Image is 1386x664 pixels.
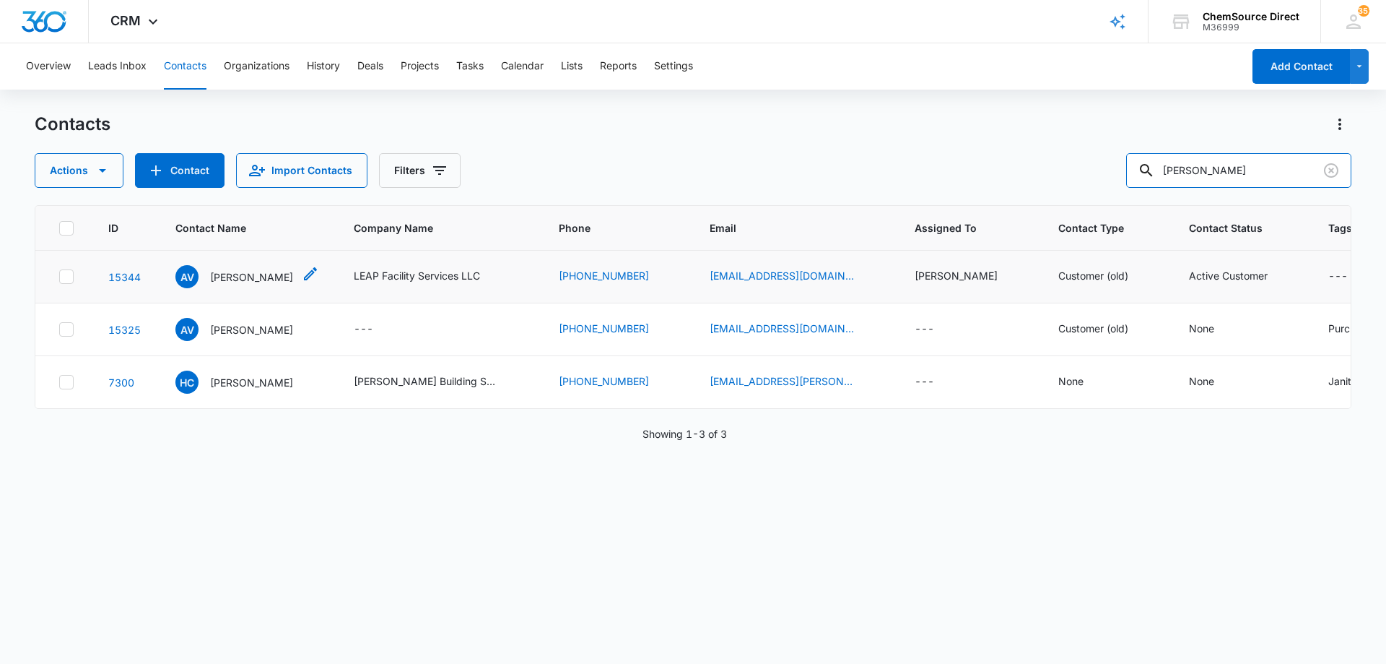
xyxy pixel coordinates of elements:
a: [EMAIL_ADDRESS][DOMAIN_NAME] [710,268,854,283]
div: --- [915,374,934,391]
div: Company Name - - Select to Edit Field [354,321,399,338]
div: Company Name - Valcourt Building Services of Washington, D.C., L.C. - Select to Edit Field [354,374,524,391]
div: Phone - (703) 243-8300 - Select to Edit Field [559,374,675,391]
div: None [1189,374,1214,389]
div: Contact Name - Hilda Castellanos - Select to Edit Field [175,371,319,394]
button: Calendar [501,43,544,90]
span: Assigned To [915,220,1003,236]
div: Contact Name - Abner Villeda-Castellanos - Select to Edit Field [175,265,319,288]
p: Showing 1-3 of 3 [642,426,727,441]
a: Navigate to contact details page for Abner Villeda-Castellanos [108,271,141,283]
button: Deals [357,43,383,90]
button: Settings [654,43,693,90]
span: 351 [1358,5,1369,17]
button: Projects [401,43,439,90]
span: Company Name [354,220,524,236]
a: Navigate to contact details page for Abner Villeda-Castellanos [108,324,141,336]
div: Email - hcastellanos@valcourt.net - Select to Edit Field [710,374,880,391]
div: Contact Name - Abner Villeda-Castellanos - Select to Edit Field [175,318,319,341]
button: Actions [35,153,123,188]
span: Phone [559,220,654,236]
button: Actions [1328,113,1351,136]
div: [PERSON_NAME] Building Services of [US_STATE][GEOGRAPHIC_DATA], L.C. [354,374,498,389]
h1: Contacts [35,113,110,135]
p: [PERSON_NAME] [210,270,293,285]
button: Add Contact [1252,49,1350,84]
button: Overview [26,43,71,90]
a: [EMAIL_ADDRESS][PERSON_NAME][DOMAIN_NAME] [710,374,854,389]
div: Company Name - LEAP Facility Services LLC - Select to Edit Field [354,268,506,285]
span: Contact Name [175,220,298,236]
span: Contact Type [1058,220,1133,236]
div: Contact Status - Active Customer - Select to Edit Field [1189,268,1294,285]
div: Customer (old) [1058,321,1128,336]
button: Import Contacts [236,153,367,188]
span: AV [175,318,199,341]
button: History [307,43,340,90]
a: Navigate to contact details page for Hilda Castellanos [108,376,134,389]
button: Reports [600,43,637,90]
div: Contact Status - None - Select to Edit Field [1189,321,1240,338]
div: Email - leapfsllc@gmail.com - Select to Edit Field [710,321,880,338]
button: Filters [379,153,461,188]
div: account name [1203,11,1299,22]
div: Contact Status - None - Select to Edit Field [1189,374,1240,391]
div: [PERSON_NAME] [915,268,998,283]
input: Search Contacts [1126,153,1351,188]
div: Email - leapfsllc@gmail.com - Select to Edit Field [710,268,880,285]
div: None [1189,321,1214,336]
div: --- [915,321,934,338]
div: notifications count [1358,5,1369,17]
span: Contact Status [1189,220,1273,236]
div: LEAP Facility Services LLC [354,268,480,283]
div: Assigned To - - Select to Edit Field [915,374,960,391]
span: HC [175,371,199,394]
span: CRM [110,13,141,28]
div: Tags - - Select to Edit Field [1328,268,1374,285]
a: [PHONE_NUMBER] [559,374,649,389]
div: Contact Type - None - Select to Edit Field [1058,374,1110,391]
p: [PERSON_NAME] [210,322,293,337]
div: Contact Type - Customer (old) - Select to Edit Field [1058,268,1154,285]
button: Clear [1320,159,1343,182]
button: Leads Inbox [88,43,147,90]
div: None [1058,374,1084,389]
div: account id [1203,22,1299,33]
a: [PHONE_NUMBER] [559,321,649,336]
a: [PHONE_NUMBER] [559,268,649,283]
span: AV [175,265,199,288]
span: Email [710,220,859,236]
div: --- [1328,268,1348,285]
button: Lists [561,43,583,90]
div: Phone - (512) 963-1871 - Select to Edit Field [559,268,675,285]
div: Customer (old) [1058,268,1128,283]
div: Contact Type - Customer (old) - Select to Edit Field [1058,321,1154,338]
p: [PERSON_NAME] [210,375,293,390]
div: Assigned To - Chris Lozzi - Select to Edit Field [915,268,1024,285]
div: Phone - (512) 963-1871 - Select to Edit Field [559,321,675,338]
button: Tasks [456,43,484,90]
button: Add Contact [135,153,225,188]
button: Contacts [164,43,206,90]
button: Organizations [224,43,289,90]
div: --- [354,321,373,338]
a: [EMAIL_ADDRESS][DOMAIN_NAME] [710,321,854,336]
div: Active Customer [1189,268,1268,283]
div: Assigned To - - Select to Edit Field [915,321,960,338]
span: ID [108,220,120,236]
div: Purchaser [1328,321,1376,336]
